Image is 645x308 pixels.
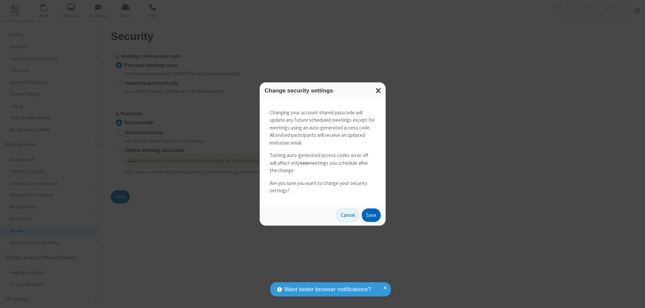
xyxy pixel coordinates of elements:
button: Cancel [336,208,359,222]
p: Are you sure you want to change your security settings? [270,180,376,195]
button: Close modal [372,82,386,99]
h3: Change security settings [265,87,381,94]
strong: new [300,160,309,166]
p: Turning auto-generated access codes on or off will affect only meetings you schedule after the ch... [270,152,376,175]
span: Want better browser notifications? [284,285,371,294]
p: Changing your account shared passcode will update any future scheduled meetings except for meetin... [270,109,376,147]
button: Save [362,208,381,222]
